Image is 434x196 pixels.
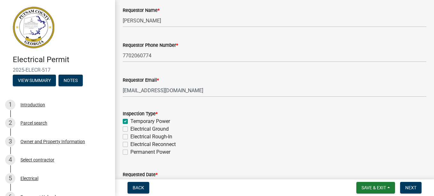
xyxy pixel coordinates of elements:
[5,173,15,184] div: 5
[5,118,15,128] div: 2
[405,185,416,190] span: Next
[20,102,45,107] div: Introduction
[13,67,102,73] span: 2025-ELECR-517
[123,112,158,116] label: Inspection Type
[130,118,170,125] label: Temporary Power
[123,43,178,48] label: Requestor Phone Number
[13,7,54,48] img: Putnam County, Georgia
[5,155,15,165] div: 4
[361,185,386,190] span: Save & Exit
[13,55,110,64] h4: Electrical Permit
[13,75,56,86] button: View Summary
[5,136,15,147] div: 3
[130,125,169,133] label: Electrical Ground
[123,173,158,177] label: Requested Date
[58,75,83,86] button: Notes
[133,185,144,190] span: Back
[123,78,159,83] label: Requestor Email
[20,121,47,125] div: Parcel search
[58,78,83,83] wm-modal-confirm: Notes
[356,182,395,193] button: Save & Exit
[20,139,85,144] div: Owner and Property Information
[20,158,54,162] div: Select contractor
[130,133,172,141] label: Electrical Rough-In
[5,100,15,110] div: 1
[123,8,159,13] label: Requestor Name
[20,176,38,181] div: Electrical
[400,182,422,193] button: Next
[128,182,149,193] button: Back
[130,148,170,156] label: Permanent Power
[13,78,56,83] wm-modal-confirm: Summary
[130,141,176,148] label: Electrical Reconnect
